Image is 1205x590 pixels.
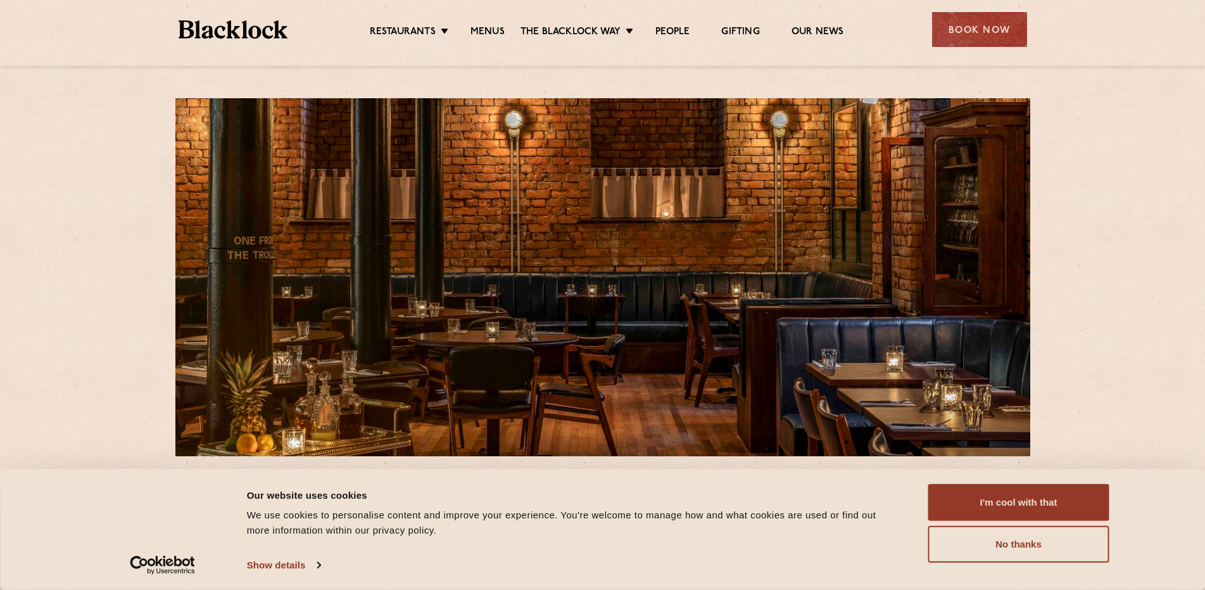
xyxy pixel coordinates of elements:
a: Restaurants [370,26,436,40]
div: Our website uses cookies [247,487,900,503]
button: No thanks [928,526,1109,563]
div: We use cookies to personalise content and improve your experience. You're welcome to manage how a... [247,508,900,538]
img: BL_Textured_Logo-footer-cropped.svg [179,20,288,39]
button: I'm cool with that [928,484,1109,521]
a: Gifting [721,26,759,40]
a: The Blacklock Way [520,26,621,40]
a: Menus [470,26,505,40]
a: Our News [792,26,844,40]
a: Show details [247,556,320,575]
a: People [655,26,690,40]
a: Usercentrics Cookiebot - opens in a new window [107,556,218,575]
div: Book Now [932,12,1027,47]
